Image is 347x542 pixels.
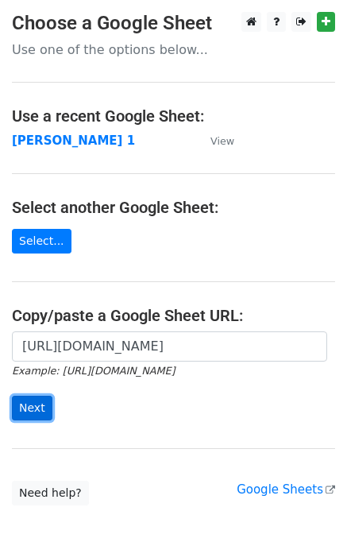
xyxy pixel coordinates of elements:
small: View [210,135,234,147]
a: [PERSON_NAME] 1 [12,134,135,148]
a: View [195,134,234,148]
p: Use one of the options below... [12,41,335,58]
small: Example: [URL][DOMAIN_NAME] [12,365,175,377]
h4: Copy/paste a Google Sheet URL: [12,306,335,325]
a: Google Sheets [237,482,335,497]
h3: Choose a Google Sheet [12,12,335,35]
h4: Select another Google Sheet: [12,198,335,217]
a: Select... [12,229,71,254]
a: Need help? [12,481,89,505]
iframe: Chat Widget [268,466,347,542]
input: Paste your Google Sheet URL here [12,331,327,362]
input: Next [12,396,52,420]
h4: Use a recent Google Sheet: [12,106,335,126]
